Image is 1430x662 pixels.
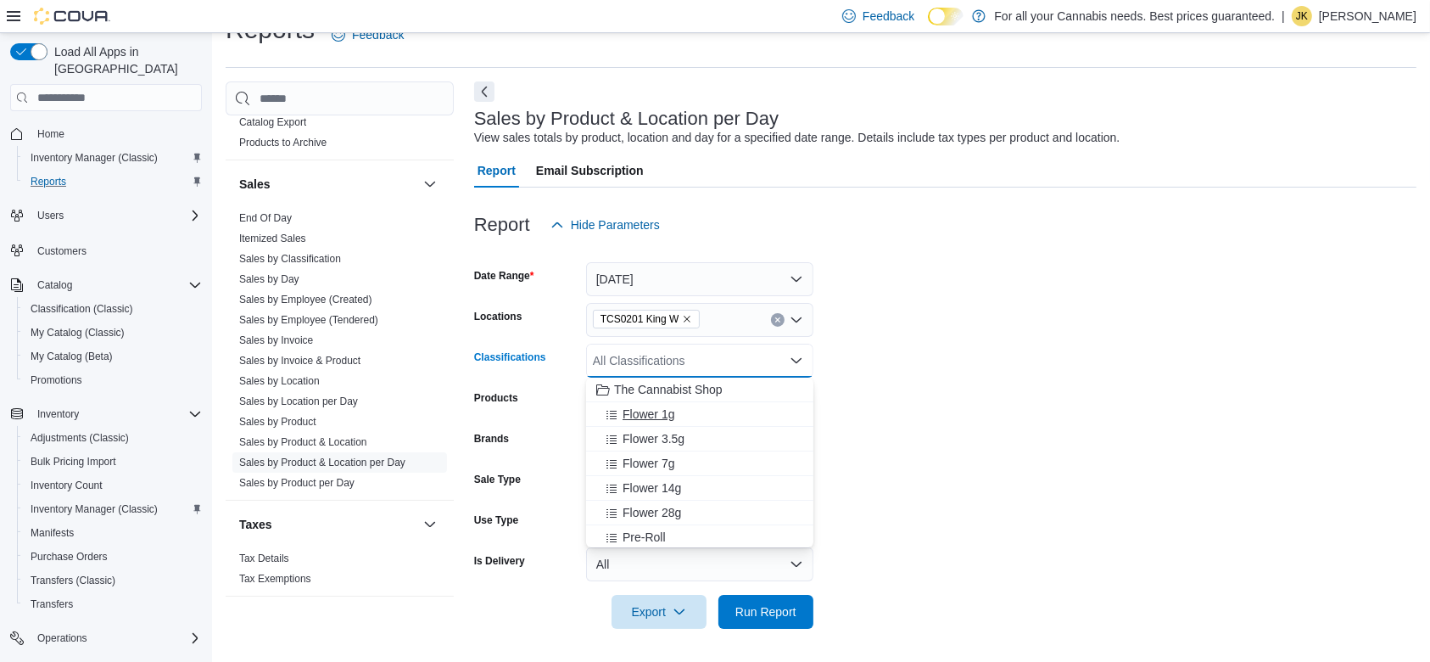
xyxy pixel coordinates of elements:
button: Inventory Count [17,474,209,497]
div: View sales totals by product, location and day for a specified date range. Details include tax ty... [474,129,1120,147]
button: Sales [420,174,440,194]
span: Purchase Orders [24,547,202,567]
span: Tax Exemptions [239,572,311,586]
button: Export [612,595,707,629]
button: Inventory Manager (Classic) [17,497,209,521]
a: Promotions [24,370,89,390]
a: Sales by Day [239,273,299,285]
span: Inventory Manager (Classic) [24,499,202,519]
span: Inventory [37,407,79,421]
a: Adjustments (Classic) [24,428,136,448]
span: Flower 28g [623,504,681,521]
a: Itemized Sales [239,233,306,244]
label: Products [474,391,518,405]
button: Close list of options [790,354,803,367]
a: Manifests [24,523,81,543]
span: Sales by Product & Location per Day [239,456,405,469]
span: Sales by Location [239,374,320,388]
button: Users [31,205,70,226]
h3: Taxes [239,516,272,533]
a: Sales by Product & Location per Day [239,457,405,468]
h3: Report [474,215,530,235]
button: Open list of options [790,313,803,327]
button: Home [3,121,209,146]
span: Inventory Manager (Classic) [24,148,202,168]
img: Cova [34,8,110,25]
span: Sales by Day [239,272,299,286]
button: Flower 28g [586,501,813,525]
button: Flower 14g [586,476,813,501]
button: Taxes [420,514,440,535]
span: Transfers (Classic) [31,574,115,587]
h3: Sales by Product & Location per Day [474,109,779,129]
button: Inventory [3,402,209,426]
span: Transfers [31,597,73,611]
span: Products to Archive [239,136,327,149]
span: Sales by Employee (Tendered) [239,313,378,327]
a: Reports [24,171,73,192]
a: Catalog Export [239,116,306,128]
span: Promotions [31,373,82,387]
a: Sales by Product [239,416,316,428]
a: Sales by Location per Day [239,396,358,407]
button: Bulk Pricing Import [17,450,209,474]
button: Classification (Classic) [17,297,209,321]
a: Sales by Classification [239,253,341,265]
span: Feedback [352,26,404,43]
span: My Catalog (Classic) [31,326,125,339]
span: Flower 3.5g [623,430,684,447]
span: Adjustments (Classic) [24,428,202,448]
span: Users [31,205,202,226]
button: My Catalog (Beta) [17,345,209,368]
a: Classification (Classic) [24,299,140,319]
button: Sales [239,176,416,193]
div: Jennifer Kinzie [1292,6,1312,26]
span: Catalog [37,278,72,292]
button: All [586,547,813,581]
span: Adjustments (Classic) [31,431,129,445]
span: Export [622,595,696,629]
label: Use Type [474,513,518,527]
span: Classification (Classic) [24,299,202,319]
span: Inventory [31,404,202,424]
button: Adjustments (Classic) [17,426,209,450]
button: Reports [17,170,209,194]
button: Transfers [17,592,209,616]
span: Inventory Count [24,475,202,496]
p: For all your Cannabis needs. Best prices guaranteed. [994,6,1275,26]
span: The Cannabist Shop [614,381,723,398]
div: Sales [226,208,454,500]
a: Inventory Count [24,475,109,496]
button: Promotions [17,368,209,392]
label: Classifications [474,351,546,364]
button: Flower 7g [586,452,813,476]
span: Inventory Manager (Classic) [31,502,158,516]
button: Hide Parameters [544,208,667,242]
span: Transfers (Classic) [24,570,202,591]
a: Transfers [24,594,80,614]
span: Bulk Pricing Import [24,452,202,472]
span: Catalog [31,275,202,295]
label: Is Delivery [474,554,525,568]
div: Taxes [226,548,454,596]
span: Sales by Invoice & Product [239,354,360,367]
span: Bulk Pricing Import [31,455,116,468]
span: Email Subscription [536,154,644,188]
label: Date Range [474,269,534,283]
button: Clear input [771,313,785,327]
p: | [1282,6,1285,26]
span: Catalog Export [239,115,306,129]
button: Run Report [718,595,813,629]
span: TCS0201 King W [600,311,679,328]
span: Flower 7g [623,455,674,472]
span: Purchase Orders [31,550,108,564]
span: Tax Details [239,552,289,565]
span: My Catalog (Classic) [24,323,202,343]
button: Catalog [31,275,79,295]
span: Users [37,209,64,222]
button: Pre-Roll [586,525,813,550]
a: Sales by Employee (Tendered) [239,314,378,326]
span: Inventory Count [31,479,103,492]
span: Flower 14g [623,480,681,496]
button: Operations [31,628,94,648]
